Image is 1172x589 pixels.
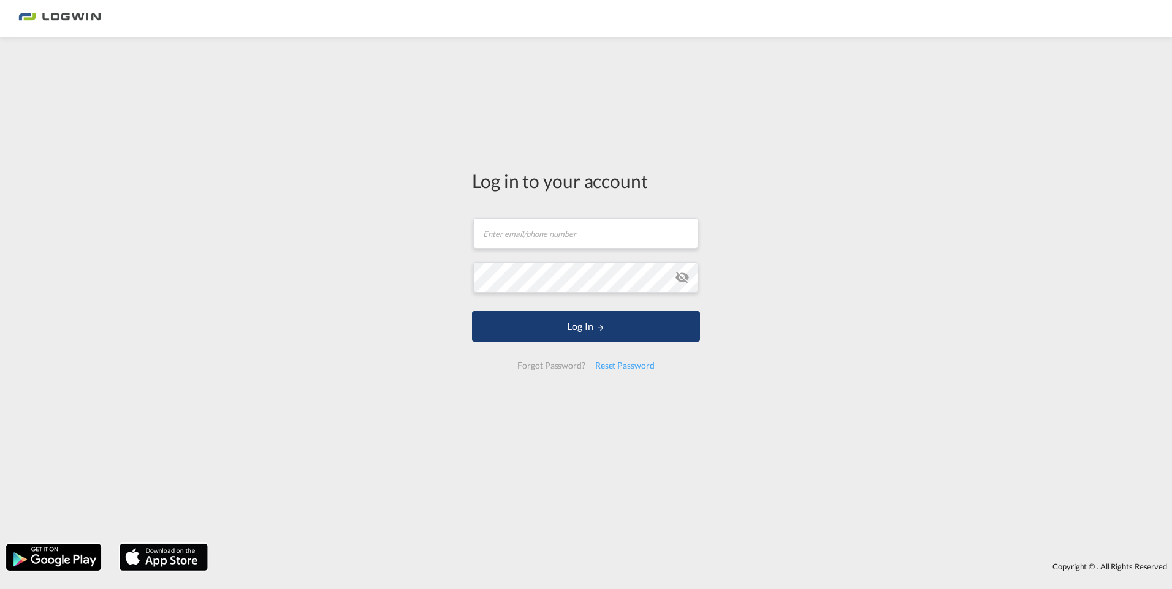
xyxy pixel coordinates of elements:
img: bc73a0e0d8c111efacd525e4c8ad7d32.png [18,5,101,32]
input: Enter email/phone number [473,218,698,249]
div: Forgot Password? [512,355,590,377]
div: Copyright © . All Rights Reserved [214,556,1172,577]
div: Reset Password [590,355,660,377]
md-icon: icon-eye-off [675,270,690,285]
button: LOGIN [472,311,700,342]
img: google.png [5,542,102,572]
div: Log in to your account [472,168,700,193]
img: apple.png [118,542,209,572]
